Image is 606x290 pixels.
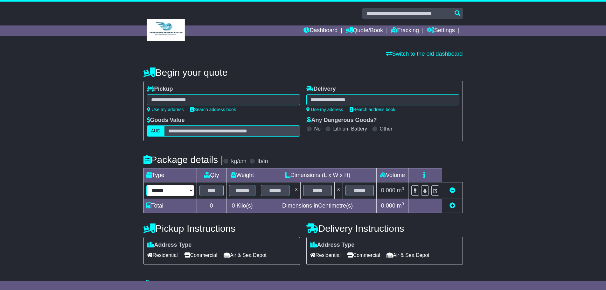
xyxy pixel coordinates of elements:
span: m [397,202,404,209]
h4: Pickup Instructions [143,223,300,234]
a: Switch to the old dashboard [386,51,463,57]
td: Kilo(s) [226,199,258,213]
td: x [292,182,301,199]
sup: 3 [402,186,404,191]
a: Use my address [147,107,184,112]
span: Air & Sea Depot [224,250,267,260]
td: 0 [197,199,226,213]
h4: Package details | [143,154,223,165]
td: Qty [197,168,226,182]
td: Type [143,168,197,182]
td: Total [143,199,197,213]
a: Add new item [449,202,455,209]
a: Search address book [350,107,395,112]
a: Use my address [306,107,343,112]
h4: Warranty & Insurance [143,279,463,290]
sup: 3 [402,202,404,206]
label: Other [380,126,393,132]
td: Dimensions in Centimetre(s) [258,199,377,213]
label: lb/in [257,158,268,165]
td: x [334,182,343,199]
label: Delivery [306,86,336,93]
span: Residential [147,250,178,260]
a: Remove this item [449,187,455,194]
a: Quote/Book [345,25,383,36]
span: 0.000 [381,202,395,209]
label: Pickup [147,86,173,93]
a: Settings [427,25,455,36]
td: Volume [377,168,408,182]
label: Address Type [310,242,355,249]
span: 0 [232,202,235,209]
label: Any Dangerous Goods? [306,117,377,124]
span: Commercial [347,250,380,260]
td: Weight [226,168,258,182]
a: Search address book [190,107,236,112]
h4: Delivery Instructions [306,223,463,234]
label: AUD [147,125,165,137]
span: m [397,187,404,194]
label: No [314,126,321,132]
label: Lithium Battery [333,126,367,132]
a: Dashboard [303,25,338,36]
span: Residential [310,250,341,260]
a: Tracking [391,25,419,36]
span: Commercial [184,250,217,260]
td: Dimensions (L x W x H) [258,168,377,182]
label: Address Type [147,242,192,249]
label: kg/cm [231,158,246,165]
h4: Begin your quote [143,67,463,78]
span: Air & Sea Depot [387,250,429,260]
label: Goods Value [147,117,185,124]
span: 0.000 [381,187,395,194]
